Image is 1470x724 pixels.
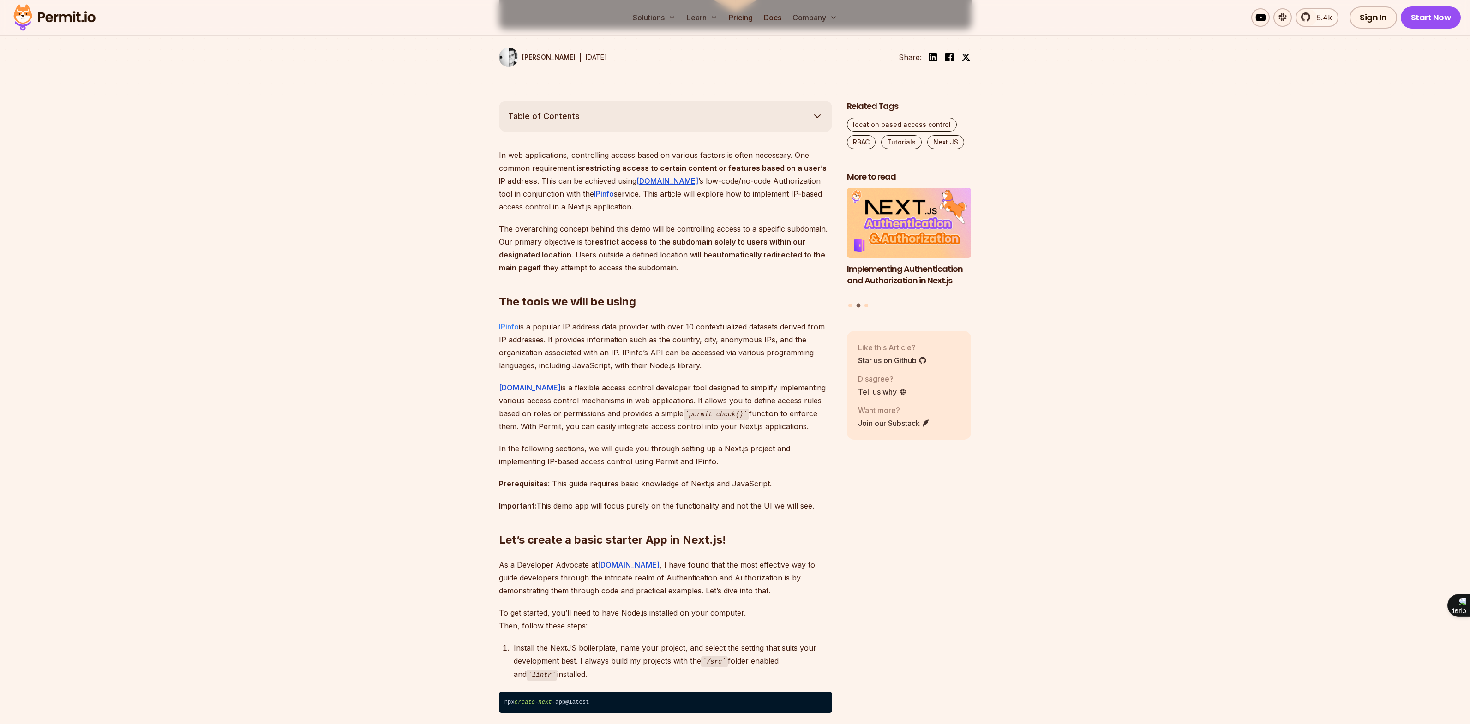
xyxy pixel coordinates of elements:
[858,386,907,397] a: Tell us why
[499,558,832,597] p: As a Developer Advocate at , I have found that the most effective way to guide developers through...
[701,656,728,667] code: /src
[1296,8,1338,27] a: 5.4k
[499,479,548,488] strong: Prerequisites
[683,8,721,27] button: Learn
[858,355,927,366] a: Star us on Github
[499,496,832,547] h2: Let’s create a basic starter App in Next.js!
[847,101,972,112] h2: Related Tags
[499,48,576,67] a: [PERSON_NAME]
[598,560,660,569] a: [DOMAIN_NAME]
[499,322,519,331] a: IPinfo
[499,149,832,213] p: In web applications, controlling access based on various factors is often necessary. One common r...
[1350,6,1397,29] a: Sign In
[499,381,832,433] p: is a flexible access control developer tool designed to simplify implementing various access cont...
[499,101,832,132] button: Table of Contents
[847,118,957,132] a: location based access control
[527,670,558,681] code: lintr
[961,53,971,62] img: twitter
[499,477,832,490] p: : This guide requires basic knowledge of Next.js and JavaScript.
[847,171,972,183] h2: More to read
[629,8,679,27] button: Solutions
[538,699,552,706] span: next
[927,135,964,149] a: Next.JS
[499,250,825,272] strong: automatically redirected to the main page
[499,383,561,392] a: [DOMAIN_NAME]
[684,409,749,420] code: permit.check()
[847,188,972,309] div: Posts
[864,304,868,307] button: Go to slide 3
[9,2,100,33] img: Permit logo
[499,257,832,309] h2: The tools we will be using
[499,692,832,713] code: npx - -app@latest
[499,163,827,185] strong: restricting access to certain content or features based on a user’s IP address
[499,237,805,259] strong: restrict access to the subdomain solely to users within our designated location
[499,222,832,274] p: The overarching concept behind this demo will be controlling access to a specific subdomain. Our ...
[899,52,922,63] li: Share:
[725,8,756,27] a: Pricing
[927,52,938,63] img: linkedin
[1311,12,1332,23] span: 5.4k
[1401,6,1461,29] a: Start Now
[789,8,841,27] button: Company
[847,263,972,287] h3: Implementing Authentication and Authorization in Next.js
[847,188,972,258] img: Implementing Authentication and Authorization in Next.js
[848,304,852,307] button: Go to slide 1
[522,53,576,62] p: [PERSON_NAME]
[515,699,535,706] span: create
[847,188,972,298] a: Implementing Authentication and Authorization in Next.jsImplementing Authentication and Authoriza...
[847,135,876,149] a: RBAC
[514,641,832,681] div: Install the NextJS boilerplate, name your project, and select the setting that suits your develop...
[579,52,582,63] div: |
[499,499,832,512] p: This demo app will focus purely on the functionality and not the UI we will see.
[594,189,614,198] a: IPinfo
[508,110,580,123] span: Table of Contents
[499,501,536,510] strong: Important:
[499,48,518,67] img: Filip Grebowski
[585,53,607,61] time: [DATE]
[636,176,698,185] a: [DOMAIN_NAME]
[881,135,922,149] a: Tutorials
[858,342,927,353] p: Like this Article?
[858,405,930,416] p: Want more?
[858,418,930,429] a: Join our Substack
[760,8,785,27] a: Docs
[499,442,832,468] p: In the following sections, we will guide you through setting up a Next.js project and implementin...
[944,52,955,63] img: facebook
[499,320,832,372] p: is a popular IP address data provider with over 10 contextualized datasets derived from IP addres...
[499,606,832,632] p: To get started, you’ll need to have Node.js installed on your computer. Then, follow these steps:
[858,373,907,384] p: Disagree?
[856,304,860,308] button: Go to slide 2
[847,188,972,298] li: 2 of 3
